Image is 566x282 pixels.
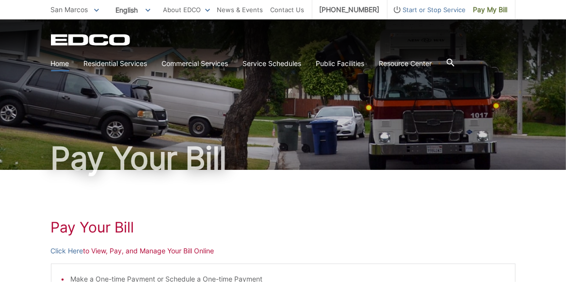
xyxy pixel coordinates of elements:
a: Service Schedules [243,58,302,69]
span: San Marcos [51,5,88,14]
a: Commercial Services [162,58,228,69]
h1: Pay Your Bill [51,143,516,174]
span: English [109,2,158,18]
span: Pay My Bill [473,4,508,15]
a: Resource Center [379,58,432,69]
a: About EDCO [163,4,210,15]
a: Home [51,58,69,69]
a: Residential Services [84,58,147,69]
a: Public Facilities [316,58,365,69]
h1: Pay Your Bill [51,218,516,236]
a: Click Here [51,246,83,256]
a: EDCD logo. Return to the homepage. [51,34,131,46]
a: Contact Us [271,4,305,15]
p: to View, Pay, and Manage Your Bill Online [51,246,516,256]
a: News & Events [217,4,263,15]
